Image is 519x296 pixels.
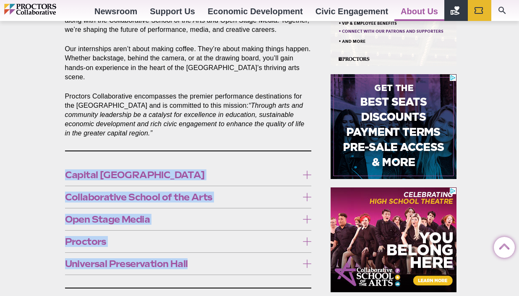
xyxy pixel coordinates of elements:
[65,237,299,246] span: Proctors
[65,259,299,268] span: Universal Preservation Hall
[331,187,456,292] iframe: Advertisement
[331,74,456,179] iframe: Advertisement
[4,4,88,15] img: Proctors logo
[494,237,511,254] a: Back to Top
[65,192,299,202] span: Collaborative School of the Arts
[65,215,299,224] span: Open Stage Media
[65,170,299,179] span: Capital [GEOGRAPHIC_DATA]
[65,44,312,81] p: Our internships aren’t about making coffee. They’re about making things happen. Whether backstage...
[65,92,312,138] p: Proctors Collaborative encompasses the premier performance destinations for the [GEOGRAPHIC_DATA]...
